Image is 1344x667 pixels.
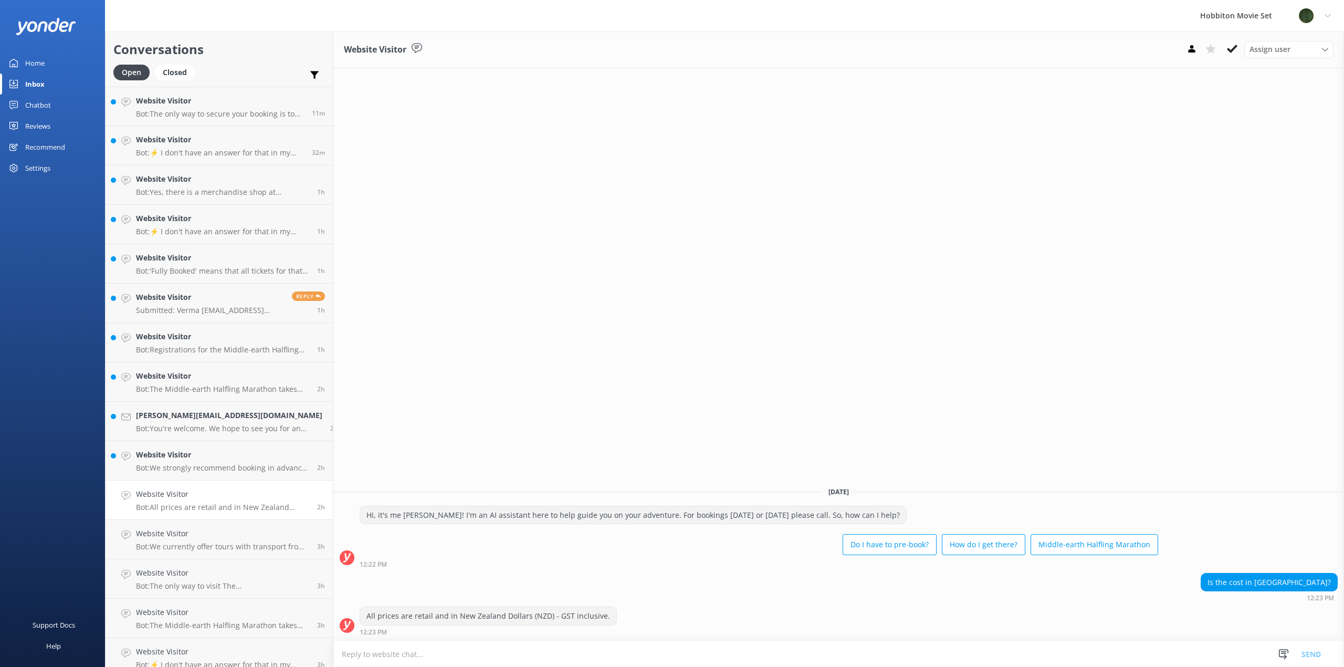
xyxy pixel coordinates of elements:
[155,65,195,80] div: Closed
[136,646,309,658] h4: Website Visitor
[317,306,325,315] span: Sep 03 2025 01:26pm (UTC +12:00) Pacific/Auckland
[360,506,906,524] div: Hi, it's me [PERSON_NAME]! I'm an AI assistant here to help guide you on your adventure. For book...
[136,449,309,461] h4: Website Visitor
[136,331,309,342] h4: Website Visitor
[942,534,1025,555] button: How do I get there?
[344,43,406,57] h3: Website Visitor
[106,599,333,638] a: Website VisitorBot:The Middle-earth Halfling Marathon takes participants through iconic sites fro...
[360,628,617,635] div: Sep 03 2025 12:23pm (UTC +12:00) Pacific/Auckland
[330,424,338,433] span: Sep 03 2025 12:28pm (UTC +12:00) Pacific/Auckland
[317,542,325,551] span: Sep 03 2025 11:25am (UTC +12:00) Pacific/Auckland
[136,266,309,276] p: Bot: 'Fully Booked' means that all tickets for that tour experience on that date are sold out.
[136,227,309,236] p: Bot: ⚡ I don't have an answer for that in my knowledge base. Please try and rephrase your questio...
[317,621,325,630] span: Sep 03 2025 11:01am (UTC +12:00) Pacific/Auckland
[136,95,304,107] h4: Website Visitor
[317,581,325,590] span: Sep 03 2025 11:24am (UTC +12:00) Pacific/Auckland
[1307,595,1334,601] strong: 12:23 PM
[136,488,309,500] h4: Website Visitor
[25,74,45,95] div: Inbox
[136,148,304,158] p: Bot: ⚡ I don't have an answer for that in my knowledge base. Please try and rephrase your questio...
[106,441,333,481] a: Website VisitorBot:We strongly recommend booking in advance as our tours are known to sell out, e...
[106,481,333,520] a: Website VisitorBot:All prices are retail and in New Zealand Dollars (NZD) - GST inclusive.2h
[822,487,855,496] span: [DATE]
[106,244,333,284] a: Website VisitorBot:'Fully Booked' means that all tickets for that tour experience on that date ar...
[106,559,333,599] a: Website VisitorBot:The only way to visit The [GEOGRAPHIC_DATA], where the Christmas event is held...
[317,187,325,196] span: Sep 03 2025 01:36pm (UTC +12:00) Pacific/Auckland
[360,561,387,568] strong: 12:22 PM
[106,323,333,362] a: Website VisitorBot:Registrations for the Middle-earth Halfling Marathon are currently full. Howev...
[360,607,616,625] div: All prices are retail and in New Zealand Dollars (NZD) - GST inclusive.
[136,134,304,145] h4: Website Visitor
[312,148,325,157] span: Sep 03 2025 02:08pm (UTC +12:00) Pacific/Auckland
[46,635,61,656] div: Help
[136,621,309,630] p: Bot: The Middle-earth Halfling Marathon takes participants through iconic sites from the epic tri...
[1201,574,1337,591] div: Is the cost in [GEOGRAPHIC_DATA]?
[16,18,76,35] img: yonder-white-logo.png
[312,109,325,118] span: Sep 03 2025 02:29pm (UTC +12:00) Pacific/Auckland
[106,87,333,126] a: Website VisitorBot:The only way to secure your booking is to pay at the time of purchase. If you ...
[25,158,50,179] div: Settings
[33,614,75,635] div: Support Docs
[1298,8,1314,24] img: 34-1720495293.png
[317,463,325,472] span: Sep 03 2025 12:25pm (UTC +12:00) Pacific/Auckland
[25,116,50,137] div: Reviews
[25,95,51,116] div: Chatbot
[136,213,309,224] h4: Website Visitor
[136,306,284,315] p: Submitted: Verma [EMAIL_ADDRESS][DOMAIN_NAME] Good morning, I had a booking for [DATE], can I add...
[136,463,309,473] p: Bot: We strongly recommend booking in advance as our tours are known to sell out, especially betw...
[136,109,304,119] p: Bot: The only way to secure your booking is to pay at the time of purchase. If you need assistanc...
[1249,44,1290,55] span: Assign user
[106,362,333,402] a: Website VisitorBot:The Middle-earth Halfling Marathon takes participants through iconic sites fro...
[1244,41,1333,58] div: Assign User
[360,560,1158,568] div: Sep 03 2025 12:22pm (UTC +12:00) Pacific/Auckland
[136,424,322,433] p: Bot: You're welcome. We hope to see you for an adventure soon!
[25,137,65,158] div: Recommend
[317,266,325,275] span: Sep 03 2025 01:35pm (UTC +12:00) Pacific/Auckland
[317,227,325,236] span: Sep 03 2025 01:36pm (UTC +12:00) Pacific/Auckland
[106,205,333,244] a: Website VisitorBot:⚡ I don't have an answer for that in my knowledge base. Please try and rephras...
[843,534,937,555] button: Do I have to pre-book?
[136,370,309,382] h4: Website Visitor
[1201,594,1338,601] div: Sep 03 2025 12:23pm (UTC +12:00) Pacific/Auckland
[136,173,309,185] h4: Website Visitor
[136,187,309,197] p: Bot: Yes, there is a merchandise shop at [GEOGRAPHIC_DATA]. The [GEOGRAPHIC_DATA] is located at T...
[136,252,309,264] h4: Website Visitor
[155,66,200,78] a: Closed
[317,345,325,354] span: Sep 03 2025 12:49pm (UTC +12:00) Pacific/Auckland
[113,65,150,80] div: Open
[106,284,333,323] a: Website VisitorSubmitted: Verma [EMAIL_ADDRESS][DOMAIN_NAME] Good morning, I had a booking for [D...
[113,39,325,59] h2: Conversations
[113,66,155,78] a: Open
[106,402,333,441] a: [PERSON_NAME][EMAIL_ADDRESS][DOMAIN_NAME]Bot:You're welcome. We hope to see you for an adventure ...
[136,567,309,579] h4: Website Visitor
[136,345,309,355] p: Bot: Registrations for the Middle-earth Halfling Marathon are currently full. However, there will...
[106,126,333,165] a: Website VisitorBot:⚡ I don't have an answer for that in my knowledge base. Please try and rephras...
[106,520,333,559] a: Website VisitorBot:We currently offer tours with transport from The Shire's Rest and Matamata isi...
[317,384,325,393] span: Sep 03 2025 12:38pm (UTC +12:00) Pacific/Auckland
[317,503,325,512] span: Sep 03 2025 12:23pm (UTC +12:00) Pacific/Auckland
[136,410,322,421] h4: [PERSON_NAME][EMAIL_ADDRESS][DOMAIN_NAME]
[136,291,284,303] h4: Website Visitor
[360,629,387,635] strong: 12:23 PM
[106,165,333,205] a: Website VisitorBot:Yes, there is a merchandise shop at [GEOGRAPHIC_DATA]. The [GEOGRAPHIC_DATA] i...
[136,384,309,394] p: Bot: The Middle-earth Halfling Marathon takes participants through iconic sites from the epic tri...
[136,581,309,591] p: Bot: The only way to visit The [GEOGRAPHIC_DATA], where the Christmas event is held, is as part o...
[1031,534,1158,555] button: Middle-earth Halfling Marathon
[136,503,309,512] p: Bot: All prices are retail and in New Zealand Dollars (NZD) - GST inclusive.
[136,607,309,618] h4: Website Visitor
[136,528,309,539] h4: Website Visitor
[136,542,309,551] p: Bot: We currently offer tours with transport from The Shire's Rest and Matamata isite only. We do...
[25,53,45,74] div: Home
[292,291,325,301] span: Reply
